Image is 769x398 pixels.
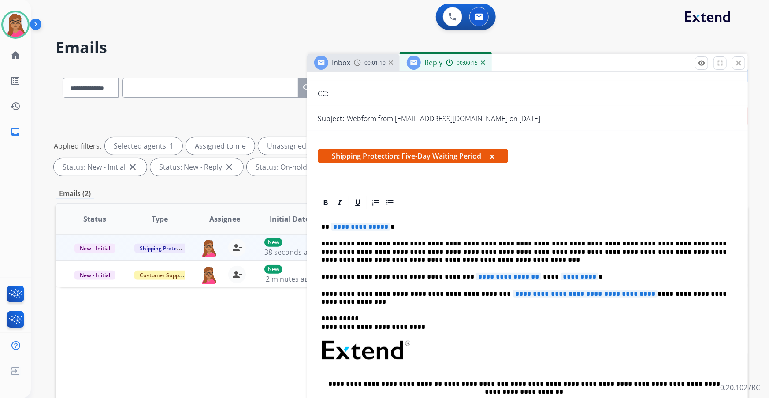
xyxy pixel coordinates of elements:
[318,88,328,99] p: CC:
[134,271,192,280] span: Customer Support
[56,188,94,199] p: Emails (2)
[56,39,748,56] h2: Emails
[224,162,234,172] mat-icon: close
[232,242,242,253] mat-icon: person_remove
[200,239,218,257] img: agent-avatar
[490,151,494,161] button: x
[74,244,115,253] span: New - Initial
[720,382,760,393] p: 0.20.1027RC
[54,141,101,151] p: Applied filters:
[186,137,255,155] div: Assigned to me
[264,238,282,247] p: New
[698,59,706,67] mat-icon: remove_red_eye
[347,113,540,124] p: Webform from [EMAIL_ADDRESS][DOMAIN_NAME] on [DATE]
[152,214,168,224] span: Type
[383,196,397,209] div: Bullet List
[318,113,344,124] p: Subject:
[319,196,332,209] div: Bold
[209,214,240,224] span: Assignee
[351,196,364,209] div: Underline
[424,58,442,67] span: Reply
[10,50,21,60] mat-icon: home
[3,12,28,37] img: avatar
[150,158,243,176] div: Status: New - Reply
[10,101,21,112] mat-icon: history
[364,60,386,67] span: 00:01:10
[134,244,195,253] span: Shipping Protection
[332,58,350,67] span: Inbox
[369,196,383,209] div: Ordered List
[318,149,508,163] span: Shipping Protection: Five-Day Waiting Period
[266,274,313,284] span: 2 minutes ago
[716,59,724,67] mat-icon: fullscreen
[200,266,218,284] img: agent-avatar
[270,214,309,224] span: Initial Date
[264,265,282,274] p: New
[127,162,138,172] mat-icon: close
[302,83,312,93] mat-icon: search
[735,59,743,67] mat-icon: close
[247,158,361,176] div: Status: On-hold – Internal
[83,214,106,224] span: Status
[232,269,242,280] mat-icon: person_remove
[333,196,346,209] div: Italic
[264,247,316,257] span: 38 seconds ago
[10,126,21,137] mat-icon: inbox
[74,271,115,280] span: New - Initial
[258,137,315,155] div: Unassigned
[105,137,182,155] div: Selected agents: 1
[457,60,478,67] span: 00:00:15
[10,75,21,86] mat-icon: list_alt
[54,158,147,176] div: Status: New - Initial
